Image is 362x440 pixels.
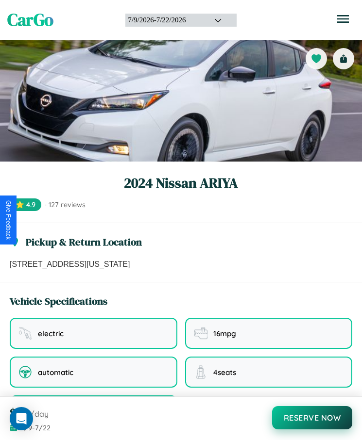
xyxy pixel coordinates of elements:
p: [STREET_ADDRESS][US_STATE] [10,259,352,270]
span: ⭐ 4.9 [10,198,41,211]
span: 16 mpg [213,329,236,338]
h3: Pickup & Return Location [26,235,142,249]
h1: 2024 Nissan ARIYA [10,173,352,193]
span: 4 seats [213,368,236,377]
span: CarGo [7,8,53,32]
img: seating [194,365,207,379]
img: fuel efficiency [194,326,207,340]
span: electric [38,329,64,338]
h3: Vehicle Specifications [10,294,107,308]
div: Give Feedback [5,200,12,240]
div: Open Intercom Messenger [10,407,33,430]
span: 7 / 9 - 7 / 22 [20,424,51,432]
span: · 127 reviews [45,200,86,209]
img: fuel type [18,326,32,340]
span: /day [30,409,49,419]
div: 7 / 9 / 2026 - 7 / 22 / 2026 [128,16,202,24]
span: automatic [38,368,73,377]
button: Reserve Now [272,406,353,429]
span: $ 50 [10,405,28,421]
